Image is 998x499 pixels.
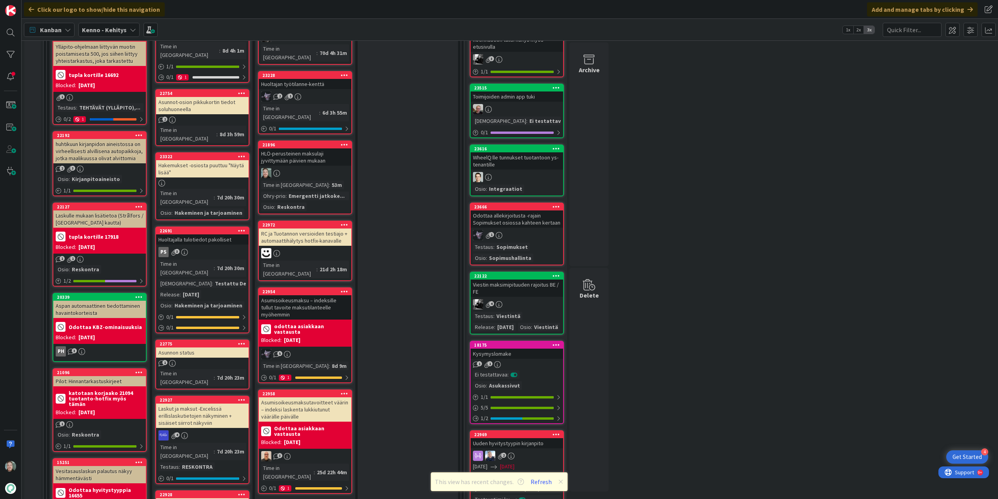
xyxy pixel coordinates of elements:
[53,132,146,163] div: 22192huhtikuun kirjanpidon aineistossa on virheellisesti alvillisena autopaikkoja, jotka maalikuu...
[76,103,77,112] span: :
[259,221,351,246] div: 22972RC ja Tuotannon versioiden testiajo + automaattihälytys hotfix-kanavalle
[259,390,351,397] div: 22958
[156,234,249,245] div: Huoltajalla tulotiedot pakolliset
[471,84,563,91] div: 23515
[259,148,351,166] div: HLÖ-perusteinen maksulaji jyvittymään päivien mukaan
[867,2,978,16] div: Add and manage tabs by clicking
[477,361,482,366] span: 1
[269,373,276,382] span: 0 / 1
[318,265,349,274] div: 21d 2h 18m
[329,181,330,189] span: :
[288,93,293,99] span: 1
[175,432,180,437] span: 4
[212,279,213,288] span: :
[173,301,244,310] div: Hakeminen ja tarjoaminen
[60,94,65,99] span: 1
[215,193,246,202] div: 7d 20h 30m
[471,230,563,240] div: LM
[262,222,351,228] div: 22972
[179,462,180,471] span: :
[214,264,215,272] span: :
[156,397,249,428] div: 22927Laskut ja maksut -Excelissä erillislaskutietojen näkyminen + sisäiset siirrot näkyviin
[158,443,214,460] div: Time in [GEOGRAPHIC_DATA]
[471,431,563,448] div: 22969Uuden hyvitystyypin kirjanpito
[166,73,174,81] span: 0 / 1
[330,181,344,189] div: 53m
[316,49,318,57] span: :
[64,115,71,123] span: 0 / 2
[56,346,66,356] div: PH
[853,26,864,34] span: 2x
[481,393,488,401] span: 1 / 1
[318,49,349,57] div: 70d 4h 31m
[158,462,179,471] div: Testaus
[261,248,271,258] img: MH
[77,103,142,112] div: TEHTÄVÄT (YLLÄPITO),...
[171,301,173,310] span: :
[284,438,300,446] div: [DATE]
[60,166,65,171] span: 2
[156,397,249,404] div: 22927
[53,42,146,66] div: Ylläpito-ohjelmaan liittyvän muotin poistamisesta 500, jos siihen liittyy yhteistarkastus, joka t...
[261,203,274,211] div: Osio
[474,342,563,348] div: 18175
[261,104,319,121] div: Time in [GEOGRAPHIC_DATA]
[156,430,249,441] div: RS
[259,124,351,133] div: 0/1
[883,23,942,37] input: Quick Filter...
[156,247,249,257] div: PS
[471,145,563,170] div: 23616WheelQ:lle tunnukset tuotantoon ys-tenantille
[40,25,62,35] span: Kanban
[474,273,563,279] div: 22122
[471,172,563,182] div: TT
[180,462,215,471] div: RESKONTRA
[471,349,563,359] div: Kysymyslomake
[473,299,483,309] img: KM
[64,277,71,285] span: 1 / 2
[261,451,271,461] img: MK
[471,438,563,448] div: Uuden hyvitystyypin kirjanpito
[579,65,600,75] div: Archive
[284,336,300,344] div: [DATE]
[158,126,216,143] div: Time in [GEOGRAPHIC_DATA]
[277,93,282,99] span: 2
[259,91,351,102] div: LM
[160,228,249,234] div: 22691
[16,1,36,11] span: Support
[259,390,351,422] div: 22958Asumisoikeusmaksutavoitteet väärin – indeksi laskenta lukkiutunut väärälle päivälle
[481,68,488,76] span: 1 / 1
[40,3,44,9] div: 9+
[953,453,982,461] div: Get Started
[981,448,988,455] div: 4
[173,208,244,217] div: Hakeminen ja tarjoaminen
[56,81,76,90] div: Blocked:
[156,62,249,71] div: 1/1
[473,185,486,193] div: Osio
[473,172,483,182] img: TT
[471,280,563,297] div: Viestin maksimipituuden rajoitus BE / FE
[259,248,351,258] div: MH
[156,153,249,160] div: 23322
[70,265,101,274] div: Reskontra
[494,323,495,331] span: :
[69,234,118,239] b: tupla kortille 17918
[501,453,506,458] span: 2
[219,46,220,55] span: :
[474,432,563,437] div: 22969
[53,203,146,210] div: 22127
[261,192,285,200] div: Ohry-prio
[53,276,146,286] div: 1/2
[56,430,69,439] div: Osio
[279,375,291,381] div: 1
[156,153,249,177] div: 23322Hakemukset -osiosta puuttuu "Näytä lisää"
[330,362,349,370] div: 8d 9m
[158,189,214,206] div: Time in [GEOGRAPHIC_DATA]
[156,404,249,428] div: Laskut ja maksut -Excelissä erillislaskutietojen näkyminen + sisäiset siirrot näkyviin
[473,54,483,64] img: KM
[158,208,171,217] div: Osio
[156,227,249,234] div: 22691
[56,333,76,342] div: Blocked:
[162,360,167,365] span: 1
[262,142,351,148] div: 21896
[56,175,69,183] div: Osio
